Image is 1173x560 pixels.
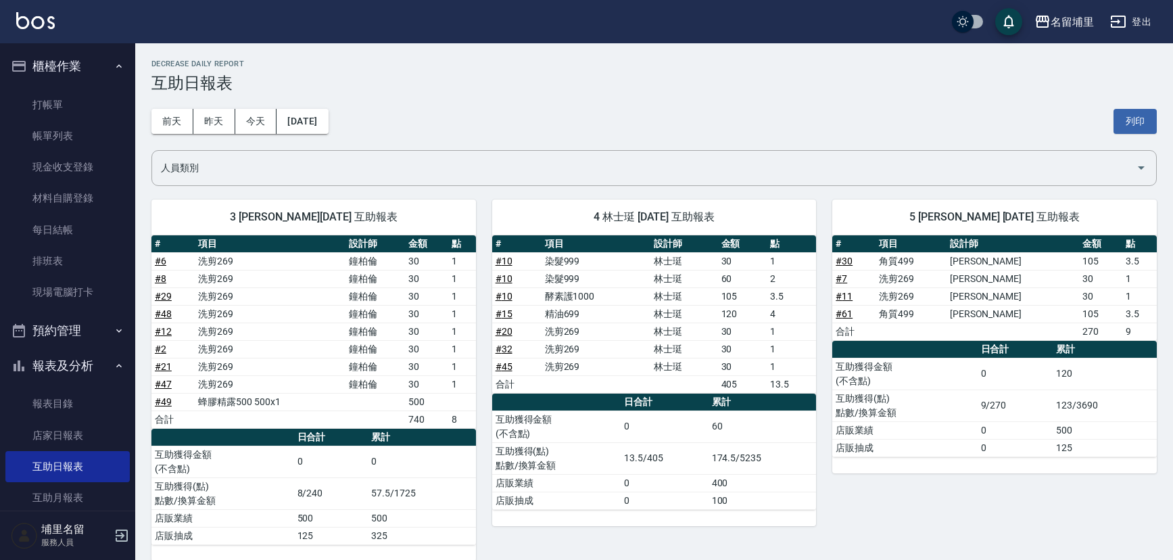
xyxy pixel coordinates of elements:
td: 8 [448,411,476,428]
td: 互助獲得金額 (不含點) [492,411,621,442]
button: save [995,8,1022,35]
table: a dense table [832,341,1157,457]
a: #6 [155,256,166,266]
td: 405 [718,375,767,393]
a: #10 [496,256,512,266]
p: 服務人員 [41,536,110,549]
a: #12 [155,326,172,337]
span: 5 [PERSON_NAME] [DATE] 互助報表 [848,210,1141,224]
td: 合計 [151,411,195,428]
td: 鐘柏倫 [345,323,405,340]
td: 鐘柏倫 [345,287,405,305]
a: 排班表 [5,246,130,277]
td: 洗剪269 [195,375,345,393]
td: 林士珽 [650,252,718,270]
button: 列印 [1114,109,1157,134]
button: 櫃檯作業 [5,49,130,84]
a: 店家日報表 [5,420,130,451]
td: 鐘柏倫 [345,340,405,358]
td: 100 [709,492,817,509]
td: 0 [978,421,1053,439]
td: 互助獲得(點) 點數/換算金額 [492,442,621,474]
div: 名留埔里 [1051,14,1094,30]
th: 項目 [876,235,946,253]
td: 1 [448,287,476,305]
td: 洗剪269 [876,270,946,287]
td: 9/270 [978,390,1053,421]
th: 累計 [709,394,817,411]
td: 325 [368,527,476,544]
a: #11 [836,291,853,302]
td: 1 [448,358,476,375]
td: 互助獲得(點) 點數/換算金額 [151,477,294,509]
th: 日合計 [294,429,368,446]
td: 洗剪269 [542,340,650,358]
button: 登出 [1105,9,1157,34]
td: 30 [405,358,448,375]
th: 設計師 [345,235,405,253]
td: 洗剪269 [195,305,345,323]
td: 洗剪269 [542,358,650,375]
td: 1 [448,323,476,340]
td: 洗剪269 [195,287,345,305]
td: 2 [767,270,816,287]
a: #29 [155,291,172,302]
td: 9 [1122,323,1156,340]
button: 名留埔里 [1029,8,1099,36]
th: # [151,235,195,253]
td: 1 [1122,287,1156,305]
td: [PERSON_NAME] [947,270,1080,287]
td: 角質499 [876,305,946,323]
button: 今天 [235,109,277,134]
td: 125 [1053,439,1157,457]
h3: 互助日報表 [151,74,1157,93]
td: 鐘柏倫 [345,375,405,393]
button: [DATE] [277,109,328,134]
td: 500 [405,393,448,411]
td: 互助獲得(點) 點數/換算金額 [832,390,977,421]
td: 3.5 [1122,252,1156,270]
img: Person [11,522,38,549]
td: 0 [621,411,708,442]
td: 30 [405,305,448,323]
td: 互助獲得金額 (不含點) [151,446,294,477]
td: 鐘柏倫 [345,305,405,323]
td: 洗剪269 [195,358,345,375]
table: a dense table [492,235,817,394]
table: a dense table [151,429,476,545]
td: 30 [718,358,767,375]
td: 120 [718,305,767,323]
a: #49 [155,396,172,407]
td: 30 [405,252,448,270]
th: 累計 [368,429,476,446]
td: 1 [448,340,476,358]
span: 3 [PERSON_NAME][DATE] 互助報表 [168,210,460,224]
td: 30 [718,340,767,358]
a: #45 [496,361,512,372]
a: #32 [496,344,512,354]
td: 染髮999 [542,270,650,287]
input: 人員名稱 [158,156,1130,180]
td: 林士珽 [650,323,718,340]
td: 林士珽 [650,305,718,323]
a: 現場電腦打卡 [5,277,130,308]
td: 鐘柏倫 [345,358,405,375]
td: 店販抽成 [492,492,621,509]
td: 洗剪269 [195,270,345,287]
td: 60 [718,270,767,287]
td: 鐘柏倫 [345,252,405,270]
a: #10 [496,291,512,302]
td: 8/240 [294,477,368,509]
td: 3.5 [1122,305,1156,323]
td: 0 [621,474,708,492]
td: 0 [621,492,708,509]
td: 30 [405,375,448,393]
th: 金額 [1079,235,1122,253]
td: 店販業績 [832,421,977,439]
td: 30 [405,323,448,340]
td: 合計 [492,375,542,393]
table: a dense table [832,235,1157,341]
td: 500 [368,509,476,527]
button: Open [1130,157,1152,179]
td: 123/3690 [1053,390,1157,421]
